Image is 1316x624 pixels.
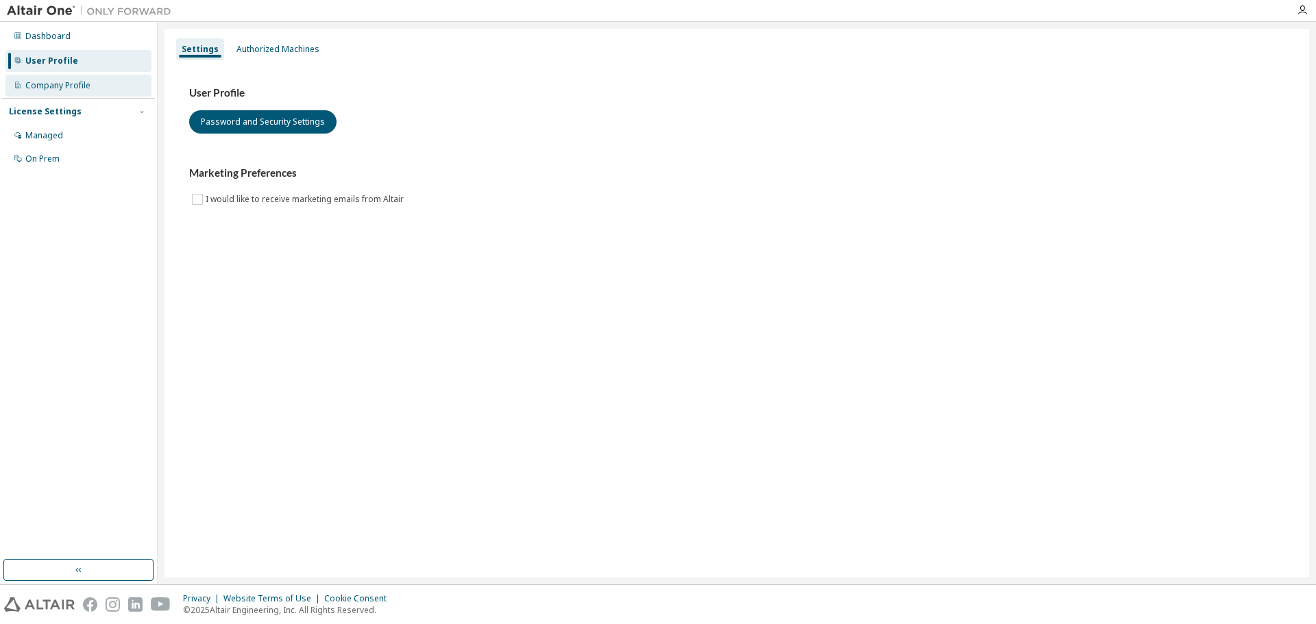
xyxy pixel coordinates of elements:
div: Cookie Consent [324,593,395,604]
div: Managed [25,130,63,141]
div: User Profile [25,55,78,66]
div: Website Terms of Use [223,593,324,604]
button: Password and Security Settings [189,110,337,134]
img: facebook.svg [83,597,97,612]
img: instagram.svg [106,597,120,612]
img: Altair One [7,4,178,18]
p: © 2025 Altair Engineering, Inc. All Rights Reserved. [183,604,395,616]
div: Dashboard [25,31,71,42]
div: License Settings [9,106,82,117]
div: On Prem [25,153,60,164]
div: Settings [182,44,219,55]
img: linkedin.svg [128,597,143,612]
div: Privacy [183,593,223,604]
div: Company Profile [25,80,90,91]
img: altair_logo.svg [4,597,75,612]
img: youtube.svg [151,597,171,612]
label: I would like to receive marketing emails from Altair [206,191,406,208]
h3: Marketing Preferences [189,166,1284,180]
h3: User Profile [189,86,1284,100]
div: Authorized Machines [236,44,319,55]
